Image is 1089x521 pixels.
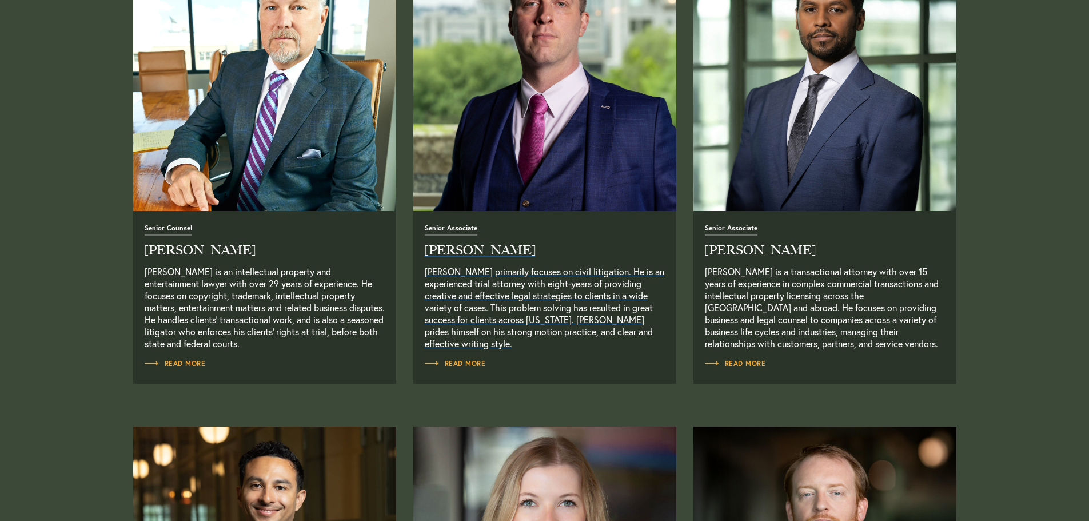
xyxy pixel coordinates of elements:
[145,358,206,369] a: Read Full Bio
[145,265,385,349] p: [PERSON_NAME] is an intellectual property and entertainment lawyer with over 29 years of experien...
[145,225,192,236] span: Senior Counsel
[705,244,945,257] h2: [PERSON_NAME]
[705,225,757,236] span: Senior Associate
[425,223,665,349] a: Read Full Bio
[425,265,665,349] p: [PERSON_NAME] primarily focuses on civil litigation. He is an experienced trial attorney with eig...
[425,244,665,257] h2: [PERSON_NAME]
[705,360,766,367] span: Read More
[705,358,766,369] a: Read Full Bio
[145,244,385,257] h2: [PERSON_NAME]
[425,225,477,236] span: Senior Associate
[705,223,945,349] a: Read Full Bio
[145,360,206,367] span: Read More
[425,358,486,369] a: Read Full Bio
[145,223,385,349] a: Read Full Bio
[425,360,486,367] span: Read More
[705,265,945,349] p: [PERSON_NAME] is a transactional attorney with over 15 years of experience in complex commercial ...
